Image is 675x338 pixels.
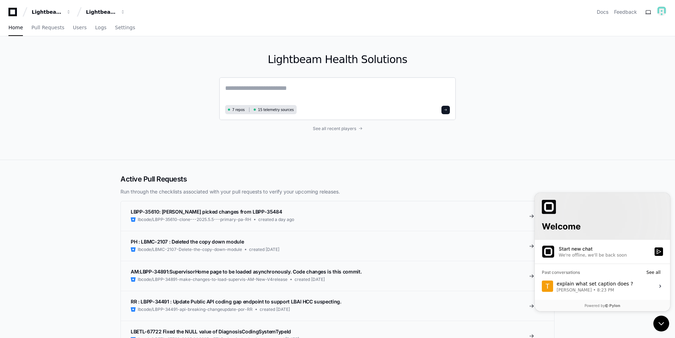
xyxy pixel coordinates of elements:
[614,8,637,16] button: Feedback
[8,25,23,30] span: Home
[131,299,341,305] span: RR : LBPP-34491 : Update Public API coding gap endpoint to support LBAI HCC suspecting.
[121,291,554,321] a: RR : LBPP-34491 : Update Public API coding gap endpoint to support LBAI HCC suspecting.lbcode/LBP...
[83,6,128,18] button: Lightbeam Health Solutions
[657,6,667,16] img: 149698671
[295,277,325,282] span: created [DATE]
[29,6,74,18] button: Lightbeam Health
[131,209,282,215] span: LBPP-35610: [PERSON_NAME] picked changes from LBPP-35484
[31,20,64,36] a: Pull Requests
[131,239,244,245] span: PH : LBMC-2107 : Deleted the copy down module
[86,8,116,16] div: Lightbeam Health Solutions
[115,25,135,30] span: Settings
[138,247,242,252] span: lbcode/LBMC-2107-Delete-the-copy-down-module
[313,126,356,131] span: See all recent players
[115,20,135,36] a: Settings
[258,217,294,222] span: created a day ago
[121,231,554,261] a: PH : LBMC-2107 : Deleted the copy down modulelbcode/LBMC-2107-Delete-the-copy-down-modulecreated ...
[73,25,87,30] span: Users
[535,193,670,311] iframe: Customer support window
[597,8,608,16] a: Docs
[95,25,106,30] span: Logs
[131,328,291,334] span: LBETL-67722 Fixed the NULL value of DiagnosisCodingSystemTypeId
[219,126,456,131] a: See all recent players
[121,201,554,231] a: LBPP-35610: [PERSON_NAME] picked changes from LBPP-35484lbcode/LBPP-35610-clone---2025.5.5---prim...
[31,25,64,30] span: Pull Requests
[95,20,106,36] a: Logs
[249,247,279,252] span: created [DATE]
[138,277,287,282] span: lbcode/LBPP-34891-make-changes-to-load-supervis-AM-New-V4release
[120,174,555,184] h2: Active Pull Requests
[32,8,62,16] div: Lightbeam Health
[138,217,251,222] span: lbcode/LBPP-35610-clone---2025.5.5---primary-pa-RH
[120,188,555,195] p: Run through the checklists associated with your pull requests to verify your upcoming releases.
[260,307,290,312] span: created [DATE]
[8,20,23,36] a: Home
[121,261,554,291] a: AM:LBPP-34891:SupervisorHome page to be loaded asynchronously. Code changes is this commit.lbcode...
[232,107,245,112] span: 7 repos
[652,315,671,334] iframe: Open customer support
[73,20,87,36] a: Users
[258,107,293,112] span: 15 telemetry sources
[131,269,361,275] span: AM:LBPP-34891:SupervisorHome page to be loaded asynchronously. Code changes is this commit.
[138,307,253,312] span: lbcode/LBPP-34491-api-breaking-changeupdate-por-RR
[219,53,456,66] h1: Lightbeam Health Solutions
